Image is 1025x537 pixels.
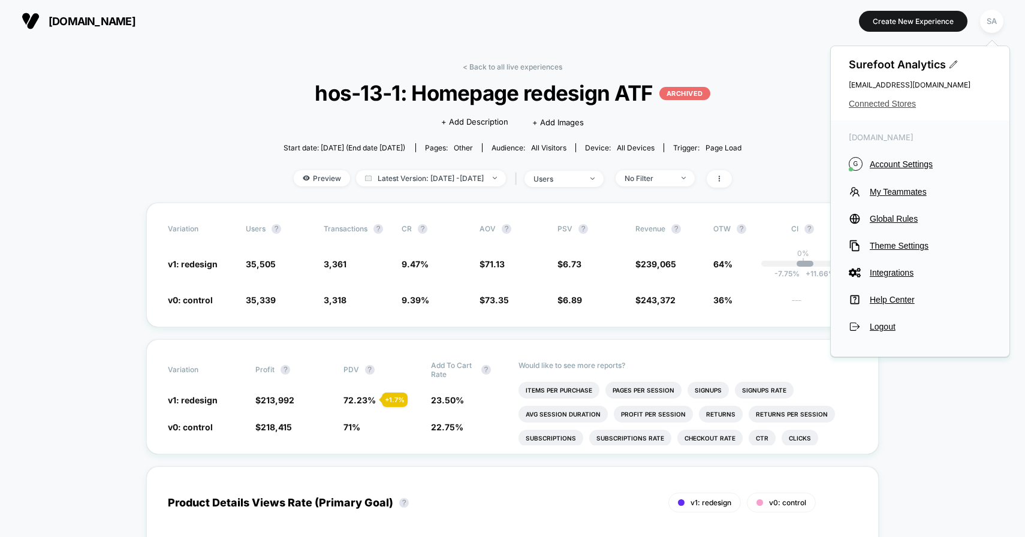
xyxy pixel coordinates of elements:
[749,430,776,447] li: Ctr
[849,157,991,171] button: GAccount Settings
[418,224,427,234] button: ?
[343,422,360,432] span: 71 %
[635,295,676,305] span: $
[324,224,367,233] span: Transactions
[578,224,588,234] button: ?
[168,361,234,379] span: Variation
[532,117,584,127] span: + Add Images
[168,422,213,432] span: v0: control
[699,406,743,423] li: Returns
[518,382,599,399] li: Items Per Purchase
[659,87,710,100] p: ARCHIVED
[749,406,835,423] li: Returns Per Session
[402,224,412,233] span: CR
[682,177,686,179] img: end
[518,430,583,447] li: Subscriptions
[431,422,463,432] span: 22.75 %
[735,382,794,399] li: Signups Rate
[502,224,511,234] button: ?
[849,157,863,171] i: G
[791,297,857,306] span: ---
[281,365,290,375] button: ?
[485,259,505,269] span: 71.13
[849,99,991,108] button: Connected Stores
[481,365,491,375] button: ?
[255,422,292,432] span: $
[849,132,991,142] span: [DOMAIN_NAME]
[590,177,595,180] img: end
[168,224,234,234] span: Variation
[485,295,509,305] span: 73.35
[463,62,562,71] a: < Back to all live experiences
[306,80,719,105] span: hos-13-1: Homepage redesign ATF
[512,170,524,188] span: |
[870,187,991,197] span: My Teammates
[557,224,572,233] span: PSV
[635,224,665,233] span: Revenue
[246,295,276,305] span: 35,339
[441,116,508,128] span: + Add Description
[563,259,581,269] span: 6.73
[804,224,814,234] button: ?
[168,395,218,405] span: v1: redesign
[849,213,991,225] button: Global Rules
[284,143,405,152] span: Start date: [DATE] (End date [DATE])
[849,321,991,333] button: Logout
[635,259,676,269] span: $
[677,430,743,447] li: Checkout Rate
[22,12,40,30] img: Visually logo
[365,175,372,181] img: calendar
[246,259,276,269] span: 35,505
[870,268,991,277] span: Integrations
[870,241,991,251] span: Theme Settings
[454,143,473,152] span: other
[769,498,806,507] span: v0: control
[324,295,346,305] span: 3,318
[774,269,800,278] span: -7.75 %
[373,224,383,234] button: ?
[246,224,266,233] span: users
[713,295,732,305] span: 36%
[533,174,581,183] div: users
[18,11,139,31] button: [DOMAIN_NAME]
[365,365,375,375] button: ?
[614,406,693,423] li: Profit Per Session
[849,58,991,71] span: Surefoot Analytics
[563,295,582,305] span: 6.89
[806,269,810,278] span: +
[480,295,509,305] span: $
[797,249,809,258] p: 0%
[849,294,991,306] button: Help Center
[849,240,991,252] button: Theme Settings
[691,498,731,507] span: v1: redesign
[557,259,581,269] span: $
[625,174,673,183] div: No Filter
[859,11,967,32] button: Create New Experience
[713,259,732,269] span: 64%
[589,430,671,447] li: Subscriptions Rate
[870,322,991,331] span: Logout
[976,9,1007,34] button: SA
[168,295,213,305] span: v0: control
[802,258,804,267] p: |
[255,365,275,374] span: Profit
[605,382,682,399] li: Pages Per Session
[531,143,566,152] span: All Visitors
[480,224,496,233] span: AOV
[849,80,991,89] span: [EMAIL_ADDRESS][DOMAIN_NAME]
[343,395,376,405] span: 72.23 %
[706,143,741,152] span: Page Load
[688,382,729,399] li: Signups
[382,393,408,407] div: + 1.7 %
[849,267,991,279] button: Integrations
[980,10,1003,33] div: SA
[402,295,429,305] span: 9.39 %
[518,361,857,370] p: Would like to see more reports?
[673,143,741,152] div: Trigger:
[493,177,497,179] img: end
[402,259,429,269] span: 9.47 %
[356,170,506,186] span: Latest Version: [DATE] - [DATE]
[800,269,836,278] span: 11.66 %
[791,224,857,234] span: CI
